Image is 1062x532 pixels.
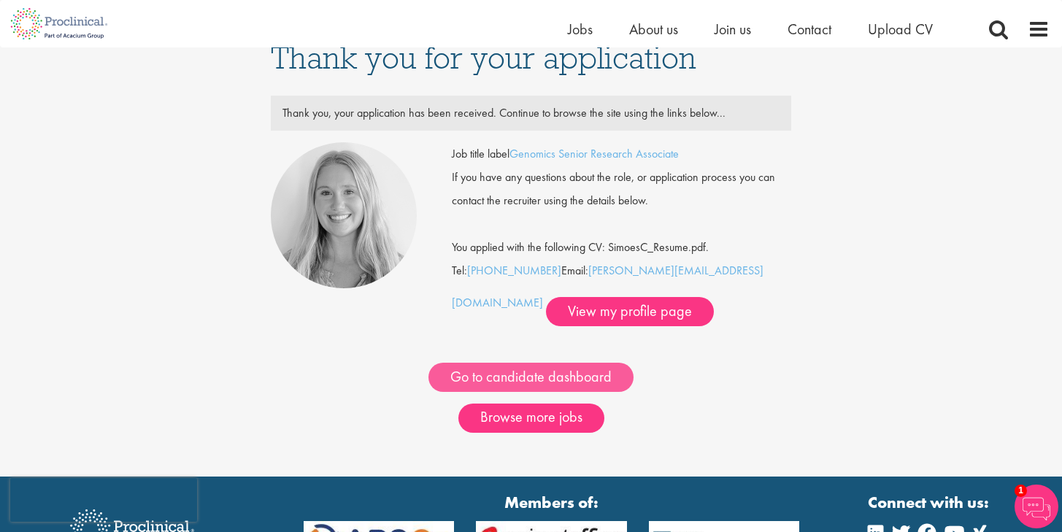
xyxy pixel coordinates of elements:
div: Thank you, your application has been received. Continue to browse the site using the links below... [272,101,790,125]
img: Chatbot [1015,485,1058,528]
a: [PERSON_NAME][EMAIL_ADDRESS][DOMAIN_NAME] [452,263,763,310]
a: Jobs [568,20,593,39]
a: About us [629,20,678,39]
span: Thank you for your application [271,38,696,77]
a: Go to candidate dashboard [428,363,634,392]
a: Upload CV [868,20,933,39]
a: View my profile page [546,297,714,326]
a: Genomics Senior Research Associate [509,146,679,161]
a: Contact [788,20,831,39]
strong: Connect with us: [868,491,992,514]
a: [PHONE_NUMBER] [467,263,561,278]
div: Tel: Email: [452,142,791,326]
img: Shannon Briggs [271,142,417,288]
div: Job title label [441,142,802,166]
strong: Members of: [304,491,800,514]
div: If you have any questions about the role, or application process you can contact the recruiter us... [441,166,802,212]
div: You applied with the following CV: SimoesC_Resume.pdf. [441,212,802,259]
a: Browse more jobs [458,404,604,433]
iframe: reCAPTCHA [10,478,197,522]
span: 1 [1015,485,1027,497]
a: Join us [715,20,751,39]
